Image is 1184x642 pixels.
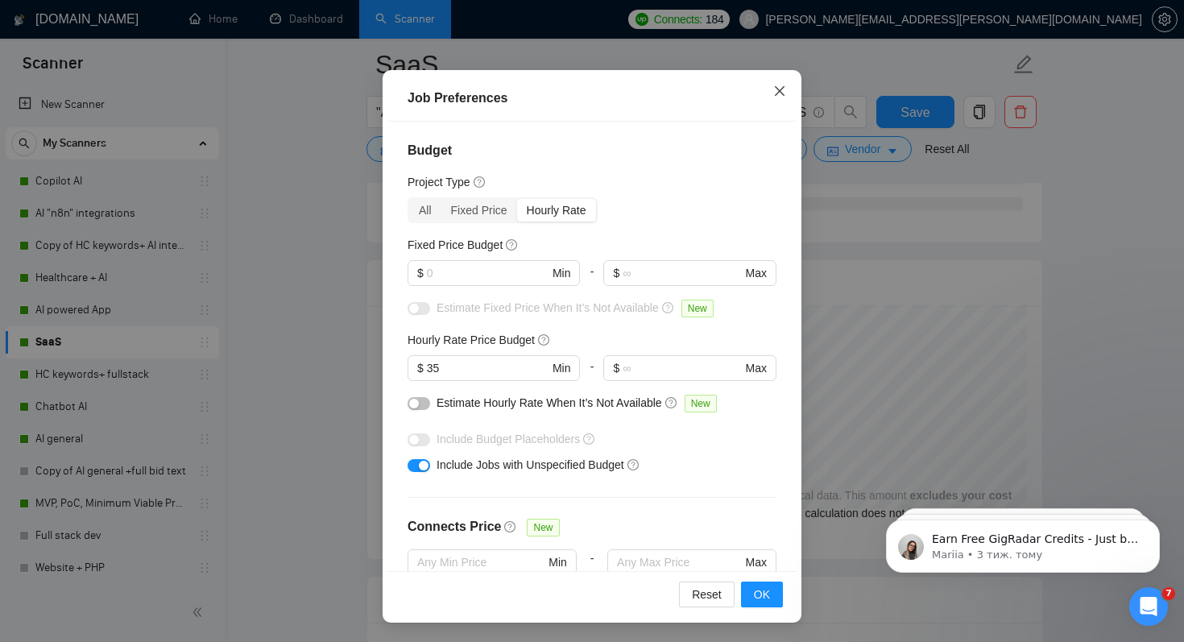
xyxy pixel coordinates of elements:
[549,553,567,571] span: Min
[577,549,607,594] div: -
[1129,587,1168,626] iframe: Intercom live chat
[437,301,659,314] span: Estimate Fixed Price When It’s Not Available
[441,199,517,222] div: Fixed Price
[417,359,424,377] span: $
[409,199,441,222] div: All
[746,264,767,282] span: Max
[437,433,580,445] span: Include Budget Placeholders
[746,553,767,571] span: Max
[679,582,735,607] button: Reset
[741,582,783,607] button: OK
[1162,587,1175,600] span: 7
[746,359,767,377] span: Max
[538,333,551,346] span: question-circle
[623,359,742,377] input: ∞
[773,85,786,97] span: close
[504,520,517,533] span: question-circle
[517,199,596,222] div: Hourly Rate
[583,433,596,445] span: question-circle
[408,517,501,536] h4: Connects Price
[553,264,571,282] span: Min
[408,89,776,108] div: Job Preferences
[662,301,675,314] span: question-circle
[427,264,549,282] input: 0
[613,359,619,377] span: $
[758,70,801,114] button: Close
[665,396,678,409] span: question-circle
[580,355,603,394] div: -
[417,553,545,571] input: Any Min Price
[506,238,519,251] span: question-circle
[417,264,424,282] span: $
[474,176,486,188] span: question-circle
[437,458,624,471] span: Include Jobs with Unspecified Budget
[681,300,714,317] span: New
[862,486,1184,599] iframe: Intercom notifications повідомлення
[580,260,603,299] div: -
[692,586,722,603] span: Reset
[427,359,549,377] input: 0
[754,586,770,603] span: OK
[553,359,571,377] span: Min
[408,173,470,191] h5: Project Type
[437,396,662,409] span: Estimate Hourly Rate When It’s Not Available
[617,553,742,571] input: Any Max Price
[408,331,535,349] h5: Hourly Rate Price Budget
[627,458,640,471] span: question-circle
[408,141,776,160] h4: Budget
[613,264,619,282] span: $
[527,519,559,536] span: New
[408,236,503,254] h5: Fixed Price Budget
[623,264,742,282] input: ∞
[685,395,717,412] span: New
